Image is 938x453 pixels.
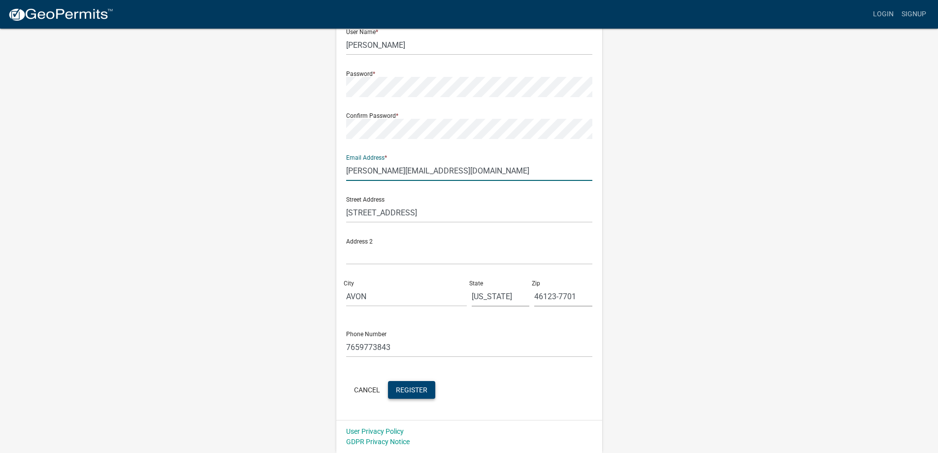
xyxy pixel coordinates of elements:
[869,5,898,24] a: Login
[898,5,930,24] a: Signup
[346,381,388,399] button: Cancel
[346,427,404,435] a: User Privacy Policy
[346,438,410,446] a: GDPR Privacy Notice
[388,381,435,399] button: Register
[396,385,427,393] span: Register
